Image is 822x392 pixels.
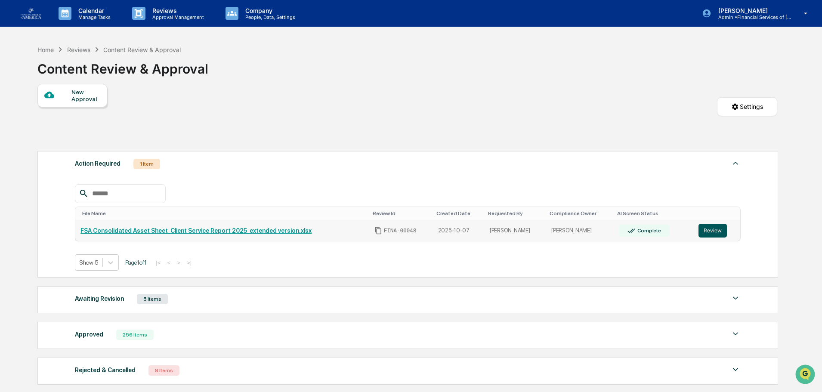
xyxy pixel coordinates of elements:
[711,7,791,14] p: [PERSON_NAME]
[9,66,24,81] img: 1746055101610-c473b297-6a78-478c-a979-82029cc54cd1
[488,210,543,216] div: Toggle SortBy
[698,224,735,238] a: Review
[82,210,365,216] div: Toggle SortBy
[5,105,59,120] a: 🖐️Preclearance
[29,74,109,81] div: We're available if you need us!
[37,46,54,53] div: Home
[9,126,15,133] div: 🔎
[550,210,610,216] div: Toggle SortBy
[71,7,115,14] p: Calendar
[374,227,382,235] span: Copy Id
[730,364,741,375] img: caret
[75,293,124,304] div: Awaiting Revision
[546,220,614,241] td: [PERSON_NAME]
[145,14,208,20] p: Approval Management
[373,210,430,216] div: Toggle SortBy
[125,259,147,266] span: Page 1 of 1
[29,66,141,74] div: Start new chat
[436,210,481,216] div: Toggle SortBy
[75,329,103,340] div: Approved
[238,14,300,20] p: People, Data, Settings
[61,145,104,152] a: Powered byPylon
[71,89,100,102] div: New Approval
[153,259,163,266] button: |<
[433,220,485,241] td: 2025-10-07
[86,146,104,152] span: Pylon
[700,210,737,216] div: Toggle SortBy
[794,364,818,387] iframe: Open customer support
[21,8,41,19] img: logo
[62,109,69,116] div: 🗄️
[711,14,791,20] p: Admin • Financial Services of [GEOGRAPHIC_DATA]
[17,108,56,117] span: Preclearance
[103,46,181,53] div: Content Review & Approval
[37,54,208,77] div: Content Review & Approval
[384,227,417,234] span: FINA-00048
[5,121,58,137] a: 🔎Data Lookup
[17,125,54,133] span: Data Lookup
[636,228,661,234] div: Complete
[145,7,208,14] p: Reviews
[75,158,121,169] div: Action Required
[116,330,154,340] div: 256 Items
[164,259,173,266] button: <
[146,68,157,79] button: Start new chat
[698,224,727,238] button: Review
[133,159,160,169] div: 1 Item
[137,294,168,304] div: 5 Items
[617,210,690,216] div: Toggle SortBy
[730,329,741,339] img: caret
[717,97,777,116] button: Settings
[71,14,115,20] p: Manage Tasks
[184,259,194,266] button: >|
[730,293,741,303] img: caret
[485,220,546,241] td: [PERSON_NAME]
[9,109,15,116] div: 🖐️
[67,46,90,53] div: Reviews
[730,158,741,168] img: caret
[238,7,300,14] p: Company
[75,364,136,376] div: Rejected & Cancelled
[80,227,312,234] a: FSA Consolidated Asset Sheet_Client Service Report 2025_extended version.xlsx
[9,18,157,32] p: How can we help?
[71,108,107,117] span: Attestations
[148,365,179,376] div: 8 Items
[174,259,183,266] button: >
[59,105,110,120] a: 🗄️Attestations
